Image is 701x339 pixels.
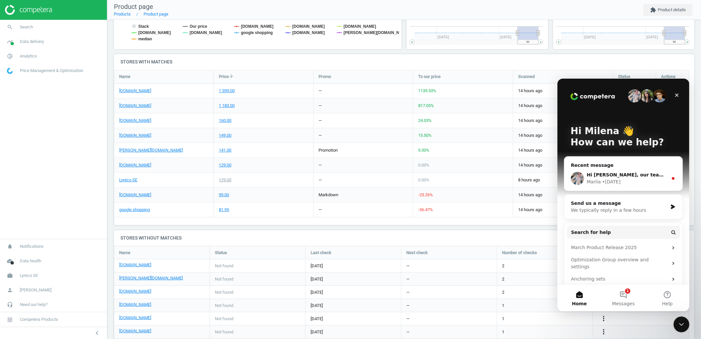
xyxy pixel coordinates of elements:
[406,250,428,256] span: Next check
[219,118,231,124] div: 160.00
[88,206,132,233] button: Help
[20,244,44,249] span: Notifications
[318,88,322,94] div: —
[14,128,110,135] div: We typically reply in a few hours
[318,162,322,168] div: —
[138,24,149,29] tspan: Stack
[600,328,608,336] button: more_vert
[144,12,168,17] a: Product page
[418,118,432,123] span: 24.03 %
[4,50,16,62] i: pie_chart_outlined
[643,4,693,16] button: extensionProduct details
[661,74,676,80] span: Actions
[55,223,78,227] span: Messages
[311,276,396,282] span: [DATE]
[600,328,608,336] i: more_vert
[190,30,222,35] tspan: [DOMAIN_NAME]
[29,100,44,107] div: Mariia
[119,118,151,124] a: [DOMAIN_NAME]
[311,250,331,256] span: Last check
[20,273,38,279] span: Lyreco SE
[311,329,396,335] span: [DATE]
[119,250,130,256] span: Name
[518,177,608,183] span: 8 hours ago
[418,148,429,153] span: 9.30 %
[318,207,322,213] div: —
[20,68,83,74] span: Price Management & Optimization
[20,39,44,45] span: Data delivery
[502,250,537,256] span: Number of checks
[4,269,16,282] i: work
[20,302,48,308] span: Need our help?
[518,118,608,124] span: 14 hours ago
[406,276,410,282] span: —
[20,317,58,322] span: Competera Products
[89,329,105,337] button: chevron_left
[311,263,396,269] span: [DATE]
[138,30,171,35] tspan: [DOMAIN_NAME]
[674,317,689,332] iframe: Intercom live chat
[518,88,608,94] span: 14 hours ago
[318,118,322,124] div: —
[119,315,151,321] a: [DOMAIN_NAME]
[114,3,153,11] span: Product page
[219,162,231,168] div: 129.00
[7,116,125,141] div: Send us a messageWe typically reply in a few hours
[406,329,410,335] span: —
[119,207,150,213] a: google shopping
[502,263,504,269] span: 2
[119,328,151,334] a: [DOMAIN_NAME]
[119,177,137,183] a: Lyreco SE
[4,240,16,253] i: notifications
[114,230,694,246] h4: Stores without matches
[20,24,33,30] span: Search
[518,207,608,213] span: 14 hours ago
[292,30,325,35] tspan: [DOMAIN_NAME]
[20,287,51,293] span: [PERSON_NAME]
[114,11,125,22] div: Close
[119,288,151,294] a: [DOMAIN_NAME]
[241,30,273,35] tspan: google shopping
[292,24,325,29] tspan: [DOMAIN_NAME]
[10,175,122,194] div: Optimization Group overview and settings
[229,73,234,79] i: arrow_downward
[311,303,396,309] span: [DATE]
[119,88,151,94] a: [DOMAIN_NAME]
[119,162,151,168] a: [DOMAIN_NAME]
[318,177,322,183] div: —
[502,329,504,335] span: 1
[215,329,233,335] span: Not found
[14,150,53,157] span: Search for help
[600,315,608,322] i: more_vert
[219,74,229,80] span: Price
[14,166,111,172] div: March Product Release 2025
[219,147,231,153] div: 141.00
[418,103,434,108] span: 817.05 %
[93,329,101,337] i: chevron_left
[219,207,229,213] div: 81.95
[418,163,429,168] span: 0.00 %
[215,316,233,322] span: Not found
[14,178,111,192] div: Optimization Group overview and settings
[502,289,504,295] span: 2
[215,250,227,256] span: Status
[518,132,608,138] span: 14 hours ago
[318,148,338,153] span: promotion
[219,192,229,198] div: 99.00
[502,303,504,309] span: 1
[344,30,409,35] tspan: [PERSON_NAME][DOMAIN_NAME]
[219,132,231,138] div: 149.00
[518,147,608,153] span: 14 hours ago
[311,316,396,322] span: [DATE]
[119,275,183,281] a: [PERSON_NAME][DOMAIN_NAME]
[119,147,183,153] a: [PERSON_NAME][DOMAIN_NAME]
[502,316,504,322] span: 1
[29,94,566,99] span: Hi [PERSON_NAME], our team has updated the URL links to display the correct tiers. We are continu...
[4,255,16,267] i: cloud_done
